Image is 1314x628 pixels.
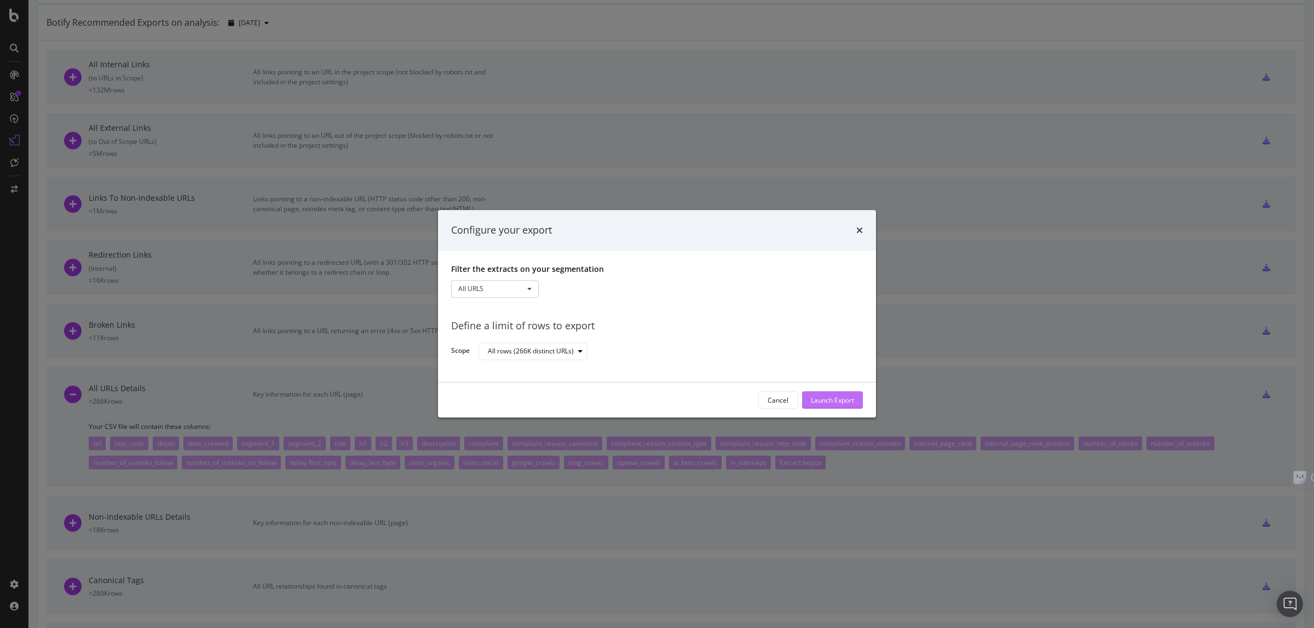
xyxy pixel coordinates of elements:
[451,319,863,333] div: Define a limit of rows to export
[811,396,854,405] div: Launch Export
[451,264,863,275] p: Filter the extracts on your segmentation
[451,280,539,298] button: All URLS
[451,346,470,358] label: Scope
[438,210,876,417] div: modal
[856,223,863,237] div: times
[488,348,574,354] div: All rows (266K distinct URLs)
[758,392,798,409] button: Cancel
[479,342,587,360] button: All rows (266K distinct URLs)
[768,396,788,405] div: Cancel
[451,223,552,237] div: Configure your export
[802,392,863,409] button: Launch Export
[1277,591,1303,617] div: Open Intercom Messenger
